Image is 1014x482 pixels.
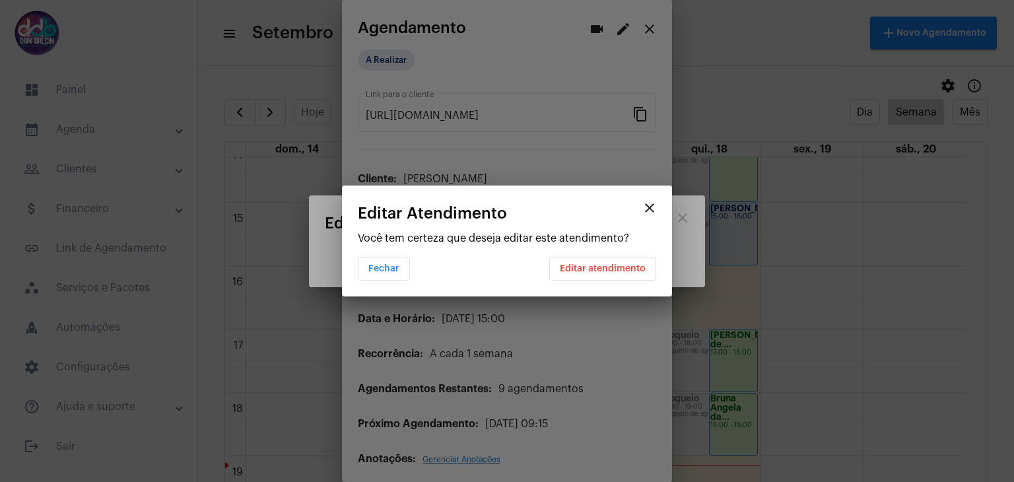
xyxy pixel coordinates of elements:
[560,264,646,273] span: Editar atendimento
[549,257,656,281] button: Editar atendimento
[368,264,399,273] span: Fechar
[358,205,507,222] span: Editar Atendimento
[358,232,656,244] p: Você tem certeza que deseja editar este atendimento?
[358,257,410,281] button: Fechar
[642,200,658,216] mat-icon: close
